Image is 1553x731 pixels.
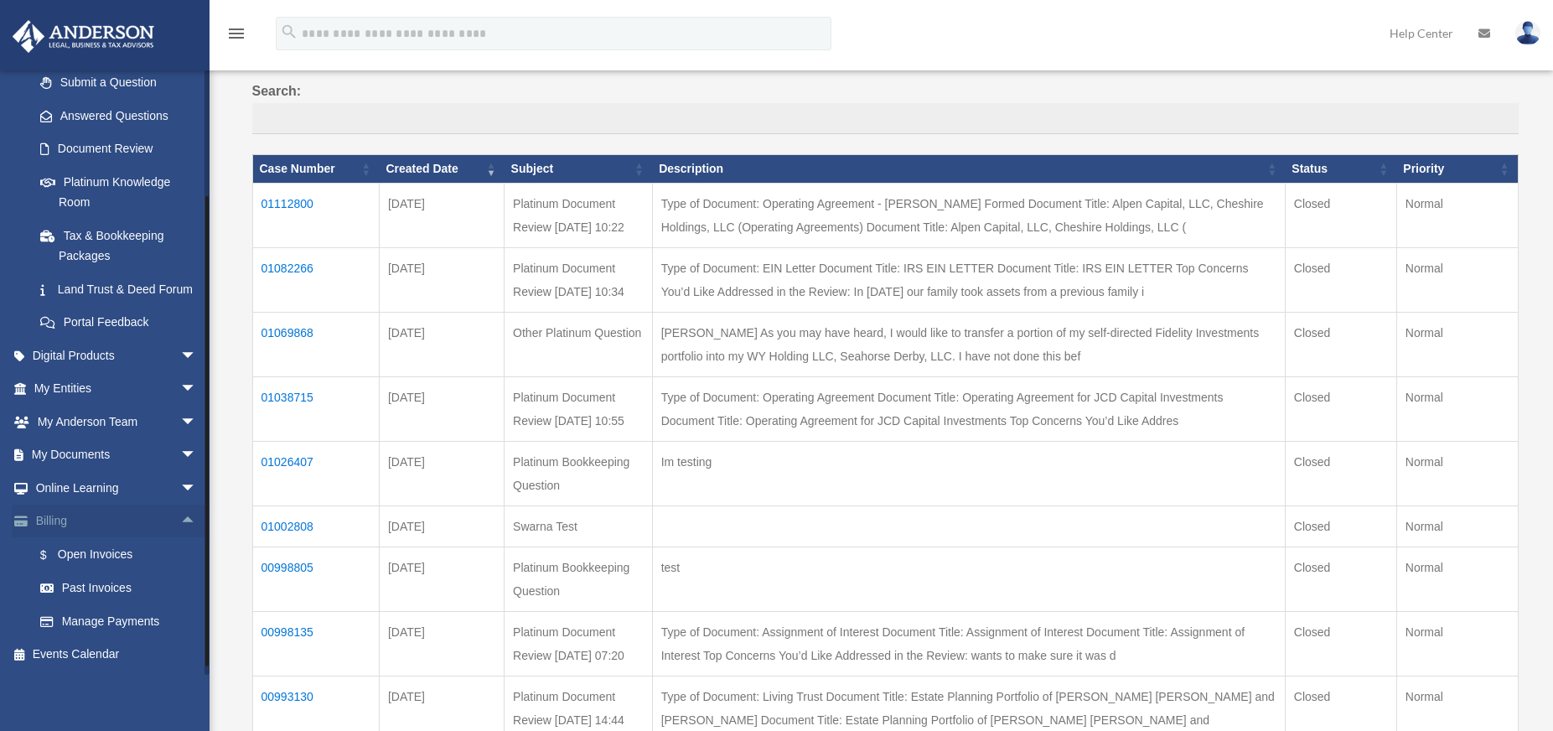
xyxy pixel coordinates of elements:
[252,155,379,184] th: Case Number: activate to sort column ascending
[505,376,653,441] td: Platinum Document Review [DATE] 10:55
[1396,376,1518,441] td: Normal
[652,376,1285,441] td: Type of Document: Operating Agreement Document Title: Operating Agreement for JCD Capital Investm...
[1396,441,1518,505] td: Normal
[12,471,222,505] a: Online Learningarrow_drop_down
[379,312,504,376] td: [DATE]
[652,441,1285,505] td: Im testing
[23,165,214,219] a: Platinum Knowledge Room
[1396,547,1518,611] td: Normal
[1396,155,1518,184] th: Priority: activate to sort column ascending
[379,611,504,676] td: [DATE]
[180,438,214,473] span: arrow_drop_down
[1396,247,1518,312] td: Normal
[1285,183,1396,247] td: Closed
[1285,376,1396,441] td: Closed
[379,441,504,505] td: [DATE]
[379,547,504,611] td: [DATE]
[379,183,504,247] td: [DATE]
[23,66,214,100] a: Submit a Question
[1285,247,1396,312] td: Closed
[379,505,504,547] td: [DATE]
[12,405,222,438] a: My Anderson Teamarrow_drop_down
[49,545,58,566] span: $
[252,611,379,676] td: 00998135
[252,505,379,547] td: 01002808
[252,183,379,247] td: 01112800
[505,183,653,247] td: Platinum Document Review [DATE] 10:22
[1396,312,1518,376] td: Normal
[252,376,379,441] td: 01038715
[505,505,653,547] td: Swarna Test
[505,247,653,312] td: Platinum Document Review [DATE] 10:34
[23,272,214,306] a: Land Trust & Deed Forum
[652,547,1285,611] td: test
[252,80,1519,135] label: Search:
[1285,312,1396,376] td: Closed
[23,604,222,638] a: Manage Payments
[12,372,222,406] a: My Entitiesarrow_drop_down
[505,312,653,376] td: Other Platinum Question
[23,99,205,132] a: Answered Questions
[252,103,1519,135] input: Search:
[8,20,159,53] img: Anderson Advisors Platinum Portal
[280,23,298,41] i: search
[226,23,246,44] i: menu
[12,638,222,671] a: Events Calendar
[252,312,379,376] td: 01069868
[180,505,214,539] span: arrow_drop_up
[379,247,504,312] td: [DATE]
[180,471,214,505] span: arrow_drop_down
[1515,21,1540,45] img: User Pic
[12,339,222,372] a: Digital Productsarrow_drop_down
[252,441,379,505] td: 01026407
[1285,505,1396,547] td: Closed
[12,438,222,472] a: My Documentsarrow_drop_down
[505,155,653,184] th: Subject: activate to sort column ascending
[23,132,214,166] a: Document Review
[23,306,214,340] a: Portal Feedback
[505,547,653,611] td: Platinum Bookkeeping Question
[180,405,214,439] span: arrow_drop_down
[505,611,653,676] td: Platinum Document Review [DATE] 07:20
[23,219,214,272] a: Tax & Bookkeeping Packages
[652,312,1285,376] td: [PERSON_NAME] As you may have heard, I would like to transfer a portion of my self-directed Fidel...
[252,247,379,312] td: 01082266
[180,372,214,407] span: arrow_drop_down
[1285,547,1396,611] td: Closed
[226,29,246,44] a: menu
[505,441,653,505] td: Platinum Bookkeeping Question
[180,339,214,373] span: arrow_drop_down
[12,505,222,538] a: Billingarrow_drop_up
[23,537,222,572] a: $Open Invoices
[1396,611,1518,676] td: Normal
[1285,441,1396,505] td: Closed
[652,183,1285,247] td: Type of Document: Operating Agreement - [PERSON_NAME] Formed Document Title: Alpen Capital, LLC, ...
[652,611,1285,676] td: Type of Document: Assignment of Interest Document Title: Assignment of Interest Document Title: A...
[379,376,504,441] td: [DATE]
[23,572,222,605] a: Past Invoices
[252,547,379,611] td: 00998805
[652,247,1285,312] td: Type of Document: EIN Letter Document Title: IRS EIN LETTER Document Title: IRS EIN LETTER Top Co...
[1285,155,1396,184] th: Status: activate to sort column ascending
[379,155,504,184] th: Created Date: activate to sort column ascending
[1285,611,1396,676] td: Closed
[1396,505,1518,547] td: Normal
[652,155,1285,184] th: Description: activate to sort column ascending
[1396,183,1518,247] td: Normal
